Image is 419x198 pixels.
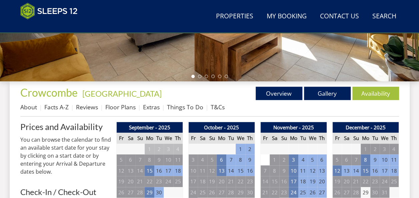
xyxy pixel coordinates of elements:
[236,154,245,165] td: 8
[298,154,308,165] td: 4
[270,176,279,187] td: 15
[198,165,207,176] td: 11
[380,144,389,155] td: 3
[173,133,183,144] th: Th
[116,165,126,176] td: 12
[332,122,399,133] th: December - 2025
[317,133,327,144] th: Th
[105,103,136,111] a: Floor Plans
[154,133,164,144] th: Tu
[351,176,361,187] td: 21
[217,176,226,187] td: 20
[256,87,302,100] a: Overview
[164,176,173,187] td: 24
[188,133,198,144] th: Fr
[20,136,111,176] p: You can browse the calendar to find an available start date for your stay by clicking on a start ...
[226,154,236,165] td: 7
[260,165,270,176] td: 7
[145,154,154,165] td: 8
[135,165,145,176] td: 14
[298,165,308,176] td: 11
[126,165,135,176] td: 13
[289,176,298,187] td: 17
[389,176,399,187] td: 25
[188,122,255,133] th: October - 2025
[361,133,370,144] th: Mo
[198,187,207,198] td: 25
[207,176,217,187] td: 19
[380,133,389,144] th: We
[279,187,289,198] td: 23
[82,89,162,98] a: [GEOGRAPHIC_DATA]
[351,154,361,165] td: 7
[245,176,255,187] td: 23
[236,144,245,155] td: 1
[145,176,154,187] td: 22
[342,133,351,144] th: Sa
[167,103,203,111] a: Things To Do
[116,187,126,198] td: 26
[135,187,145,198] td: 28
[308,176,317,187] td: 19
[351,165,361,176] td: 14
[279,133,289,144] th: Su
[308,187,317,198] td: 26
[270,187,279,198] td: 22
[370,187,380,198] td: 30
[164,133,173,144] th: We
[308,154,317,165] td: 5
[226,187,236,198] td: 28
[164,144,173,155] td: 3
[217,154,226,165] td: 6
[389,165,399,176] td: 18
[332,165,342,176] td: 12
[135,176,145,187] td: 21
[370,154,380,165] td: 9
[207,154,217,165] td: 5
[188,154,198,165] td: 3
[317,165,327,176] td: 13
[116,133,126,144] th: Fr
[126,154,135,165] td: 6
[236,165,245,176] td: 15
[20,188,111,196] h3: Check-In / Check-Out
[298,176,308,187] td: 18
[264,9,309,24] a: My Booking
[351,133,361,144] th: Su
[361,144,370,155] td: 1
[317,154,327,165] td: 6
[332,187,342,198] td: 26
[236,187,245,198] td: 29
[198,154,207,165] td: 4
[308,133,317,144] th: We
[173,165,183,176] td: 18
[217,133,226,144] th: Mo
[173,144,183,155] td: 4
[389,154,399,165] td: 11
[389,133,399,144] th: Th
[332,176,342,187] td: 19
[44,103,69,111] a: Facts A-Z
[270,133,279,144] th: Sa
[154,144,164,155] td: 2
[289,165,298,176] td: 10
[76,103,98,111] a: Reviews
[279,176,289,187] td: 16
[80,89,162,98] span: -
[213,9,256,24] a: Properties
[332,154,342,165] td: 5
[20,86,80,99] a: Crowcombe
[20,122,111,131] h2: Prices and Availability
[188,176,198,187] td: 17
[352,87,399,100] a: Availability
[154,176,164,187] td: 23
[289,154,298,165] td: 3
[260,122,327,133] th: November - 2025
[260,176,270,187] td: 14
[370,144,380,155] td: 2
[20,103,37,111] a: About
[245,154,255,165] td: 9
[154,165,164,176] td: 16
[245,165,255,176] td: 16
[370,9,399,24] a: Search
